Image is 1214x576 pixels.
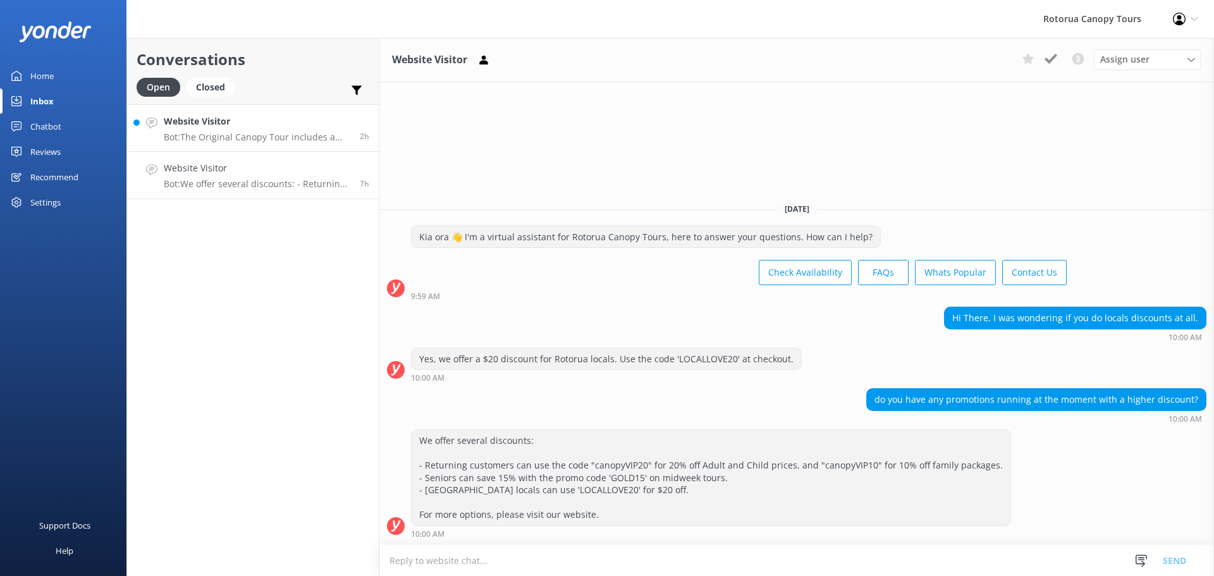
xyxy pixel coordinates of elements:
div: Yes, we offer a $20 discount for Rotorua locals. Use the code 'LOCALLOVE20' at checkout. [412,348,801,370]
div: Reviews [30,139,61,164]
button: Check Availability [759,260,852,285]
a: Open [137,80,187,94]
h4: Website Visitor [164,161,350,175]
span: Assign user [1100,52,1150,66]
span: [DATE] [777,204,817,214]
img: yonder-white-logo.png [19,21,92,42]
div: We offer several discounts: - Returning customers can use the code "canopyVIP20" for 20% off Adul... [412,430,1010,525]
span: Oct 02 2025 10:00am (UTC +13:00) Pacific/Auckland [360,178,369,189]
div: Open [137,78,180,97]
h3: Website Visitor [392,52,467,68]
div: Home [30,63,54,89]
div: Support Docs [39,513,90,538]
p: Bot: We offer several discounts: - Returning customers can use the code "canopyVIP20" for 20% off... [164,178,350,190]
div: Settings [30,190,61,215]
div: Oct 02 2025 10:00am (UTC +13:00) Pacific/Auckland [944,333,1206,341]
div: Hi There, I was wondering if you do locals discounts at all. [945,307,1206,329]
button: Contact Us [1002,260,1067,285]
strong: 10:00 AM [1168,415,1202,423]
div: do you have any promotions running at the moment with a higher discount? [867,389,1206,410]
button: FAQs [858,260,909,285]
div: Chatbot [30,114,61,139]
div: Oct 02 2025 09:59am (UTC +13:00) Pacific/Auckland [411,291,1067,300]
div: Oct 02 2025 10:00am (UTC +13:00) Pacific/Auckland [866,414,1206,423]
strong: 10:00 AM [411,530,445,538]
div: Oct 02 2025 10:00am (UTC +13:00) Pacific/Auckland [411,373,802,382]
strong: 10:00 AM [411,374,445,382]
a: Website VisitorBot:The Original Canopy Tour includes a mixture of ziplines and walking. If you ca... [127,104,379,152]
div: Kia ora 👋 I'm a virtual assistant for Rotorua Canopy Tours, here to answer your questions. How ca... [412,226,880,248]
span: Oct 02 2025 02:37pm (UTC +13:00) Pacific/Auckland [360,131,369,142]
h2: Conversations [137,47,369,71]
div: Recommend [30,164,78,190]
a: Closed [187,80,241,94]
strong: 9:59 AM [411,293,440,300]
button: Whats Popular [915,260,996,285]
a: Website VisitorBot:We offer several discounts: - Returning customers can use the code "canopyVIP2... [127,152,379,199]
div: Closed [187,78,235,97]
h4: Website Visitor [164,114,350,128]
p: Bot: The Original Canopy Tour includes a mixture of ziplines and walking. If you can comfortably ... [164,132,350,143]
div: Help [56,538,73,563]
div: Assign User [1094,49,1201,70]
div: Inbox [30,89,54,114]
div: Oct 02 2025 10:00am (UTC +13:00) Pacific/Auckland [411,529,1011,538]
strong: 10:00 AM [1168,334,1202,341]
